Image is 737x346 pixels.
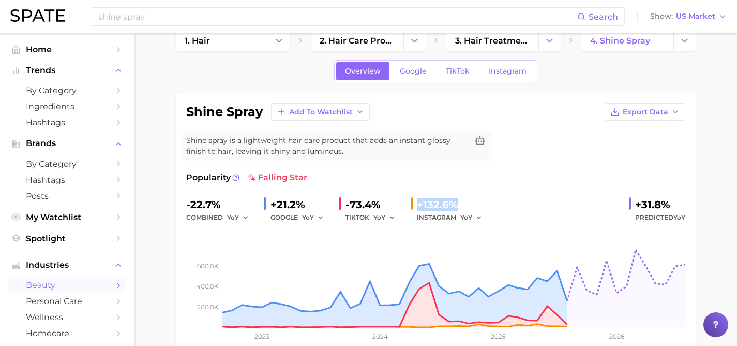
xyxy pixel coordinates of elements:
[605,103,685,121] button: Export Data
[268,30,290,51] button: Change Category
[26,280,109,290] span: beauty
[311,30,403,51] a: 2. hair care products
[26,296,109,306] span: personal care
[8,63,126,78] button: Trends
[8,136,126,151] button: Brands
[270,196,331,213] div: +21.2%
[302,213,314,222] span: YoY
[26,261,109,270] span: Industries
[623,108,668,117] span: Export Data
[635,211,685,224] span: Predicted
[400,67,427,76] span: Google
[336,62,389,80] a: Overview
[8,98,126,114] a: Ingredients
[480,62,535,80] a: Instagram
[491,333,506,340] tspan: 2025
[186,196,256,213] div: -22.7%
[635,196,685,213] div: +31.8%
[10,9,65,22] img: SPATE
[176,30,268,51] a: 1. hair
[320,36,394,46] span: 2. hair care products
[26,139,109,148] span: Brands
[26,234,109,243] span: Spotlight
[248,174,256,182] img: falling star
[460,211,483,224] button: YoY
[538,30,561,51] button: Change Category
[8,209,126,225] a: My Watchlist
[26,212,109,222] span: My Watchlist
[186,135,468,157] span: Shine spray is a lightweight hair care product that adds an instant glossy finish to hair, leavin...
[227,211,249,224] button: YoY
[271,103,370,121] button: Add to Watchlist
[254,333,269,340] tspan: 2023
[589,12,618,22] span: Search
[26,118,109,127] span: Hashtags
[186,106,263,118] h1: shine spray
[8,325,126,341] a: homecare
[26,159,109,169] span: by Category
[391,62,435,80] a: Google
[8,114,126,131] a: Hashtags
[97,8,577,25] input: Search here for a brand, industry, or ingredient
[8,293,126,309] a: personal care
[8,277,126,293] a: beauty
[372,333,388,340] tspan: 2024
[26,45,109,54] span: Home
[373,213,385,222] span: YoY
[289,108,353,117] span: Add to Watchlist
[185,36,210,46] span: 1. hair
[673,30,696,51] button: Change Category
[373,211,396,224] button: YoY
[8,309,126,325] a: wellness
[227,213,239,222] span: YoY
[581,30,673,51] a: 4. shine spray
[8,172,126,188] a: Hashtags
[8,257,126,273] button: Industries
[302,211,324,224] button: YoY
[26,85,109,95] span: by Category
[345,67,381,76] span: Overview
[417,196,489,213] div: +132.6%
[26,175,109,185] span: Hashtags
[26,102,109,111] span: Ingredients
[345,196,402,213] div: -73.4%
[26,66,109,75] span: Trends
[8,41,126,57] a: Home
[8,230,126,247] a: Spotlight
[648,10,729,23] button: ShowUS Market
[26,191,109,201] span: Posts
[403,30,426,51] button: Change Category
[26,312,109,322] span: wellness
[446,30,538,51] a: 3. hair treatments
[186,211,256,224] div: combined
[455,36,530,46] span: 3. hair treatments
[437,62,478,80] a: TikTok
[8,156,126,172] a: by Category
[460,213,472,222] span: YoY
[446,67,470,76] span: TikTok
[345,211,402,224] div: TIKTOK
[609,333,624,340] tspan: 2026
[26,328,109,338] span: homecare
[676,13,715,19] span: US Market
[186,171,231,184] span: Popularity
[248,171,307,184] span: falling star
[417,211,489,224] div: INSTAGRAM
[590,36,650,46] span: 4. shine spray
[650,13,673,19] span: Show
[270,211,331,224] div: GOOGLE
[673,213,685,221] span: YoY
[8,188,126,204] a: Posts
[8,82,126,98] a: by Category
[489,67,527,76] span: Instagram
